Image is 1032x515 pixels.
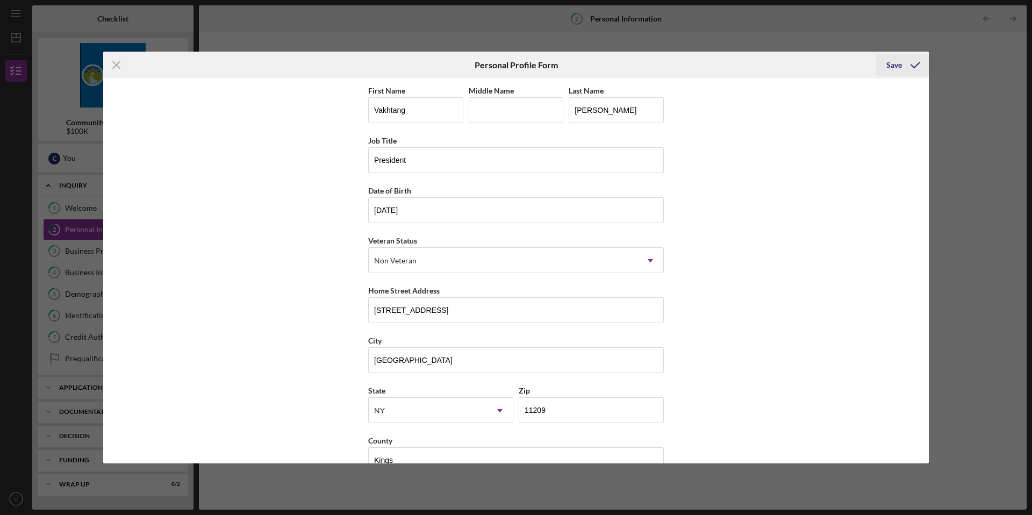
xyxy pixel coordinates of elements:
[374,406,385,415] div: NY
[569,86,604,95] label: Last Name
[469,86,514,95] label: Middle Name
[886,54,902,76] div: Save
[475,60,558,70] h6: Personal Profile Form
[368,86,405,95] label: First Name
[368,136,397,145] label: Job Title
[368,336,382,345] label: City
[374,256,417,265] div: Non Veteran
[368,436,392,445] label: County
[368,186,411,195] label: Date of Birth
[519,386,530,395] label: Zip
[876,54,929,76] button: Save
[368,286,440,295] label: Home Street Address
